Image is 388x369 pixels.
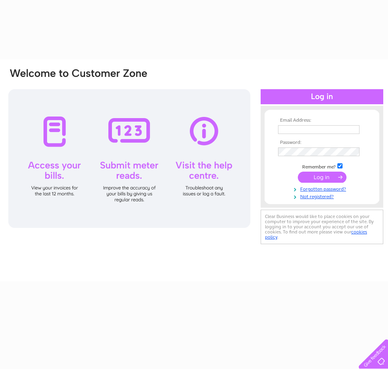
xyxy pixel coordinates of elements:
a: cookies policy [265,229,367,240]
a: Forgotten password? [278,185,368,192]
input: Submit [298,172,346,183]
th: Password: [276,140,368,145]
a: Not registered? [278,192,368,200]
td: Remember me? [276,162,368,170]
th: Email Address: [276,118,368,123]
div: Clear Business would like to place cookies on your computer to improve your experience of the sit... [261,210,383,244]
